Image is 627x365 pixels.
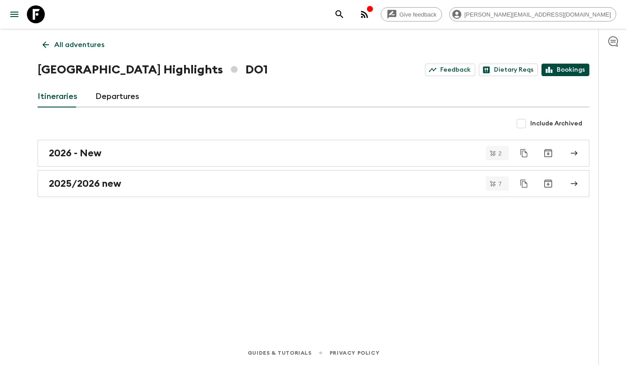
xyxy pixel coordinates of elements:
[38,36,109,54] a: All adventures
[38,170,589,197] a: 2025/2026 new
[248,348,312,358] a: Guides & Tutorials
[381,7,442,21] a: Give feedback
[5,5,23,23] button: menu
[516,145,532,161] button: Duplicate
[54,39,104,50] p: All adventures
[493,150,507,156] span: 2
[49,147,102,159] h2: 2026 - New
[425,64,475,76] a: Feedback
[449,7,616,21] div: [PERSON_NAME][EMAIL_ADDRESS][DOMAIN_NAME]
[38,140,589,167] a: 2026 - New
[49,178,121,189] h2: 2025/2026 new
[38,61,268,79] h1: [GEOGRAPHIC_DATA] Highlights DO1
[539,144,557,162] button: Archive
[95,86,139,107] a: Departures
[330,348,379,358] a: Privacy Policy
[460,11,616,18] span: [PERSON_NAME][EMAIL_ADDRESS][DOMAIN_NAME]
[38,86,77,107] a: Itineraries
[331,5,348,23] button: search adventures
[493,181,507,187] span: 7
[539,175,557,193] button: Archive
[541,64,589,76] a: Bookings
[479,64,538,76] a: Dietary Reqs
[395,11,442,18] span: Give feedback
[516,176,532,192] button: Duplicate
[530,119,582,128] span: Include Archived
